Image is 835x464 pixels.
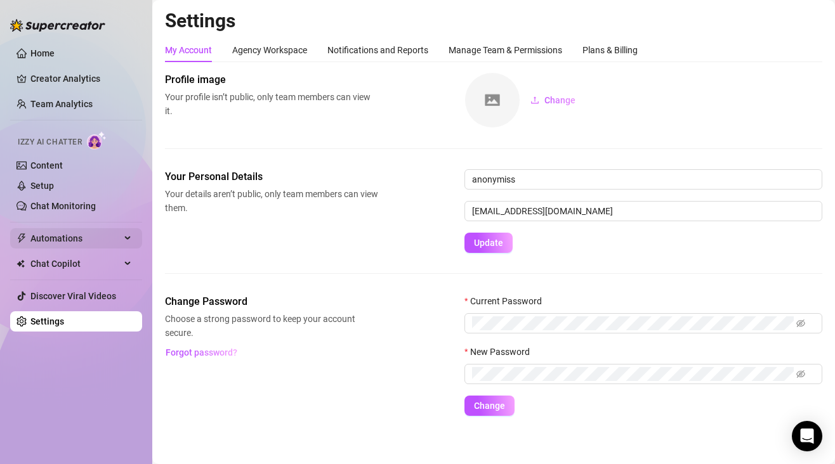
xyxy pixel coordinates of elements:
input: Enter new email [464,201,822,221]
a: Team Analytics [30,99,93,109]
button: Change [464,396,515,416]
span: Your profile isn’t public, only team members can view it. [165,90,378,118]
span: Change [544,95,575,105]
a: Home [30,48,55,58]
a: Discover Viral Videos [30,291,116,301]
input: New Password [472,367,794,381]
a: Settings [30,316,64,326]
label: Current Password [464,294,550,308]
span: Forgot password? [166,347,237,358]
div: Plans & Billing [582,43,638,57]
button: Forgot password? [165,342,237,363]
span: eye-invisible [796,319,805,328]
label: New Password [464,345,538,359]
span: Change Password [165,294,378,309]
img: square-placeholder.png [465,73,520,127]
span: Update [474,238,503,248]
div: Manage Team & Permissions [449,43,562,57]
span: eye-invisible [796,370,805,378]
a: Chat Monitoring [30,201,96,211]
img: Chat Copilot [16,259,25,268]
button: Change [520,90,586,110]
span: upload [530,96,539,105]
input: Current Password [472,316,794,330]
img: logo-BBDzfeDw.svg [10,19,105,32]
span: Automations [30,228,121,248]
div: Agency Workspace [232,43,307,57]
img: AI Chatter [87,131,107,150]
span: Your Personal Details [165,169,378,184]
span: thunderbolt [16,233,27,243]
span: Profile image [165,72,378,87]
span: Izzy AI Chatter [18,136,82,148]
span: Chat Copilot [30,254,121,274]
a: Content [30,160,63,171]
span: Choose a strong password to keep your account secure. [165,312,378,340]
a: Creator Analytics [30,68,132,89]
div: Notifications and Reports [327,43,428,57]
h2: Settings [165,9,822,33]
div: Open Intercom Messenger [792,421,822,451]
span: Change [474,401,505,411]
button: Update [464,233,513,253]
input: Enter name [464,169,822,190]
span: Your details aren’t public, only team members can view them. [165,187,378,215]
div: My Account [165,43,212,57]
a: Setup [30,181,54,191]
